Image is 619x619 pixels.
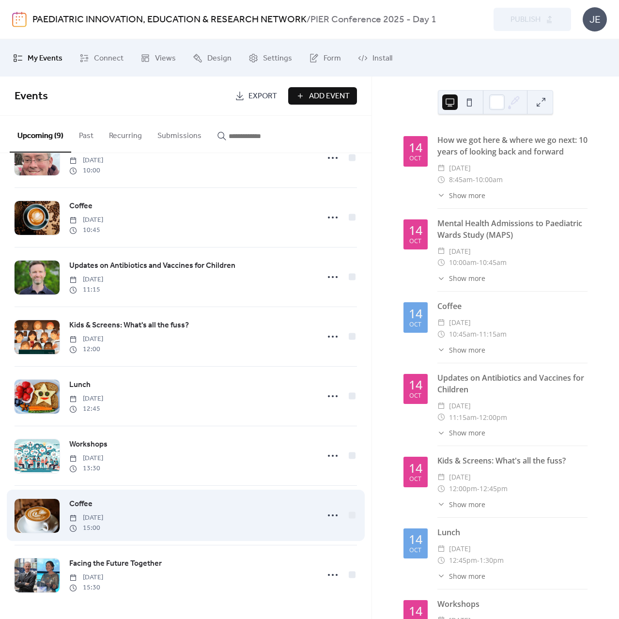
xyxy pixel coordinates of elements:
div: 14 [409,462,422,474]
div: ​ [437,162,445,174]
a: Facing the Future Together [69,557,162,570]
div: 14 [409,379,422,391]
span: 10:00am [475,174,503,186]
span: [DATE] [69,513,103,523]
a: Kids & Screens: What's all the fuss? [69,319,189,332]
span: Add Event [309,91,350,102]
span: Views [155,51,176,66]
div: ​ [437,555,445,566]
div: JE [583,7,607,31]
button: ​Show more [437,571,485,581]
span: [DATE] [69,394,103,404]
span: Kids & Screens: What's all the fuss? [69,320,189,331]
a: Design [186,43,239,73]
a: PAEDIATRIC INNOVATION, EDUCATION & RESEARCH NETWORK [32,11,307,29]
a: Export [228,87,284,105]
a: My Events [6,43,70,73]
div: 14 [409,141,422,154]
button: Recurring [101,116,150,152]
div: Oct [409,155,421,162]
div: 14 [409,605,422,617]
a: Lunch [69,379,91,391]
div: ​ [437,483,445,495]
span: Show more [449,273,485,283]
span: Show more [449,345,485,355]
div: ​ [437,317,445,328]
div: Mental Health Admissions to Paediatric Wards Study (MAPS) [437,217,588,241]
button: Submissions [150,116,209,152]
button: ​Show more [437,428,485,438]
span: Design [207,51,232,66]
div: ​ [437,428,445,438]
div: ​ [437,174,445,186]
span: - [477,412,479,423]
b: / [307,11,310,29]
a: Views [133,43,183,73]
span: Events [15,86,48,107]
span: Install [372,51,392,66]
a: Settings [241,43,299,73]
span: 12:45 [69,404,103,414]
span: Show more [449,428,485,438]
span: [DATE] [449,246,471,257]
span: 10:00 [69,166,103,176]
span: 11:15am [479,328,507,340]
div: ​ [437,246,445,257]
a: Install [351,43,400,73]
div: 14 [409,308,422,320]
div: How we got here & where we go next: 10 years of looking back and forward [437,134,588,157]
div: Oct [409,238,421,245]
div: Coffee [437,300,588,312]
span: 1:30pm [480,555,504,566]
a: Coffee [69,200,93,213]
img: logo [12,12,27,27]
span: 12:00pm [479,412,507,423]
span: [DATE] [449,400,471,412]
span: Lunch [69,379,91,391]
span: - [477,257,479,268]
span: Show more [449,571,485,581]
span: 10:45 [69,225,103,235]
span: Show more [449,499,485,510]
span: [DATE] [69,155,103,166]
span: 13:30 [69,464,103,474]
span: 12:00 [69,344,103,355]
span: Facing the Future Together [69,558,162,570]
div: ​ [437,257,445,268]
span: My Events [28,51,62,66]
span: 12:45pm [449,555,477,566]
span: [DATE] [69,215,103,225]
span: - [477,555,480,566]
button: ​Show more [437,345,485,355]
span: 10:45am [449,328,477,340]
span: - [473,174,475,186]
span: [DATE] [449,162,471,174]
div: Updates on Antibiotics and Vaccines for Children [437,372,588,395]
button: ​Show more [437,273,485,283]
div: Workshops [437,598,588,610]
div: Oct [409,322,421,328]
span: Settings [263,51,292,66]
span: Form [324,51,341,66]
span: Export [248,91,277,102]
div: ​ [437,345,445,355]
button: Add Event [288,87,357,105]
span: 12:00pm [449,483,477,495]
a: Updates on Antibiotics and Vaccines for Children [69,260,235,272]
span: 8:45am [449,174,473,186]
div: ​ [437,471,445,483]
span: [DATE] [69,573,103,583]
span: 11:15am [449,412,477,423]
div: Kids & Screens: What's all the fuss? [437,455,588,466]
a: Form [302,43,348,73]
a: Coffee [69,498,93,511]
span: 10:00am [449,257,477,268]
span: Connect [94,51,124,66]
span: 10:45am [479,257,507,268]
span: [DATE] [69,453,103,464]
div: ​ [437,273,445,283]
button: Past [71,116,101,152]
